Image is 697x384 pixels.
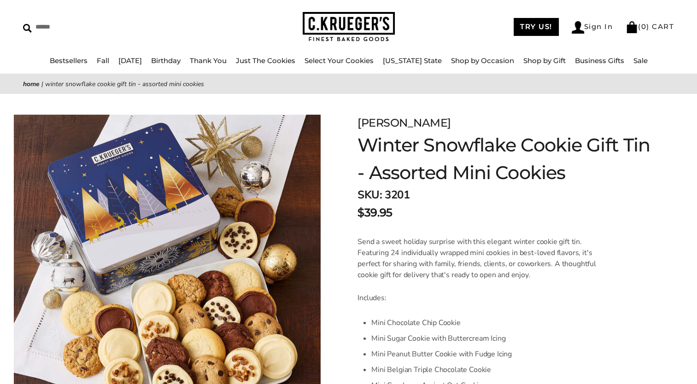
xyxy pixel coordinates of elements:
[41,80,43,88] span: |
[97,56,109,65] a: Fall
[371,331,609,346] li: Mini Sugar Cookie with Buttercream Icing
[23,24,32,33] img: Search
[357,204,392,221] span: $39.95
[451,56,514,65] a: Shop by Occasion
[357,187,382,202] strong: SKU:
[641,22,647,31] span: 0
[50,56,88,65] a: Bestsellers
[514,18,559,36] a: TRY US!
[357,115,651,131] div: [PERSON_NAME]
[371,346,609,362] li: Mini Peanut Butter Cookie with Fudge Icing
[575,56,624,65] a: Business Gifts
[371,362,609,378] li: Mini Belgian Triple Chocolate Cookie
[303,12,395,42] img: C.KRUEGER'S
[45,80,204,88] span: Winter Snowflake Cookie Gift Tin - Assorted Mini Cookies
[626,22,674,31] a: (0) CART
[23,80,40,88] a: Home
[357,292,609,303] p: Includes:
[236,56,295,65] a: Just The Cookies
[383,56,442,65] a: [US_STATE] State
[357,236,609,280] p: Send a sweet holiday surprise with this elegant winter cookie gift tin. Featuring 24 individually...
[7,349,95,377] iframe: Sign Up via Text for Offers
[523,56,566,65] a: Shop by Gift
[626,21,638,33] img: Bag
[23,20,177,34] input: Search
[305,56,374,65] a: Select Your Cookies
[23,79,674,89] nav: breadcrumbs
[385,187,410,202] span: 3201
[371,315,609,331] li: Mini Chocolate Chip Cookie
[151,56,181,65] a: Birthday
[572,21,584,34] img: Account
[118,56,142,65] a: [DATE]
[357,131,651,186] h1: Winter Snowflake Cookie Gift Tin - Assorted Mini Cookies
[633,56,648,65] a: Sale
[572,21,613,34] a: Sign In
[190,56,227,65] a: Thank You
